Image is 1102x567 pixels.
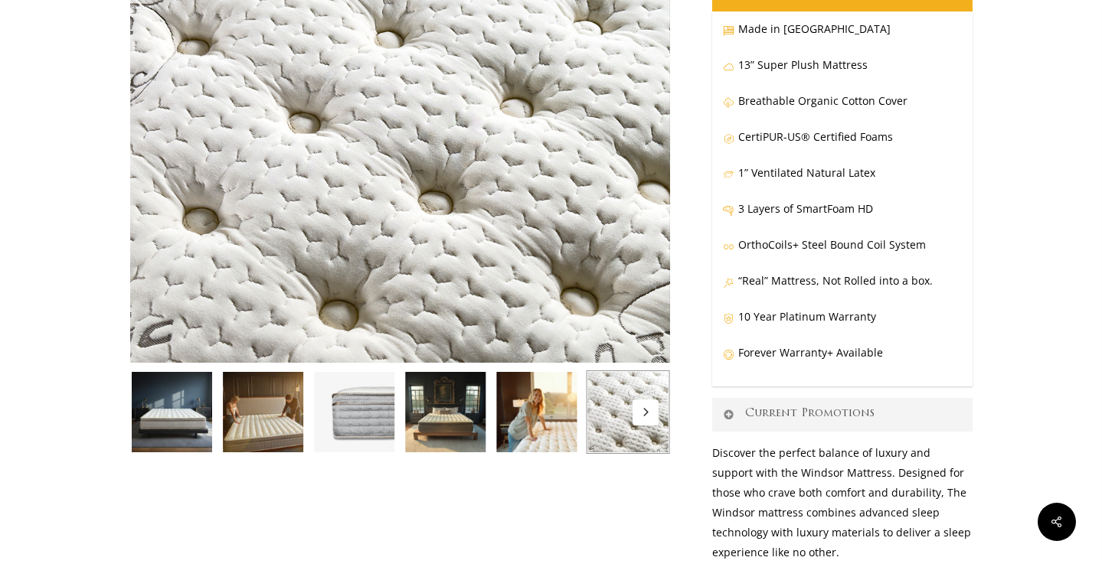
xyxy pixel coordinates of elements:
[312,370,396,454] img: Windsor-Side-Profile-HD-Closeup
[404,370,487,454] img: Windsor In NH Manor
[723,127,962,163] p: CertiPUR-US® Certified Foams
[723,343,962,379] p: Forever Warranty+ Available
[130,370,214,454] img: Windsor In Studio
[723,199,962,235] p: 3 Layers of SmartFoam HD
[723,91,962,127] p: Breathable Organic Cotton Cover
[723,19,962,55] p: Made in [GEOGRAPHIC_DATA]
[712,398,973,432] a: Current Promotions
[723,307,962,343] p: 10 Year Platinum Warranty
[723,55,962,91] p: 13” Super Plush Mattress
[723,235,962,271] p: OrthoCoils+ Steel Bound Coil System
[723,271,962,307] p: “Real” Mattress, Not Rolled into a box.
[221,370,305,454] img: Windsor-Condo-Shoot-Joane-and-eric feel the plush pillow top.
[633,399,659,425] button: Next
[723,163,962,199] p: 1” Ventilated Natural Latex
